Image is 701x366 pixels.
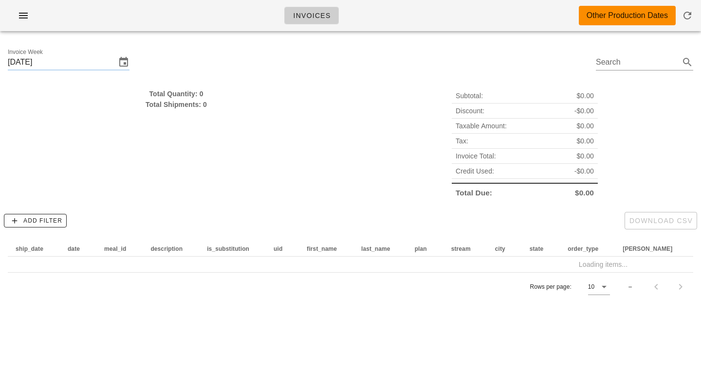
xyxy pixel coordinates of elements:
span: state [530,245,544,252]
div: Total Quantity: 0 [8,88,345,99]
span: $0.00 [576,136,594,146]
span: is_substitution [207,245,249,252]
label: Invoice Week [8,49,43,56]
span: first_name [307,245,337,252]
th: is_substitution: Not sorted. Activate to sort ascending. [199,241,266,257]
span: Invoices [293,12,331,19]
th: uid: Not sorted. Activate to sort ascending. [266,241,299,257]
span: description [150,245,183,252]
div: Rows per page: [530,273,610,301]
span: $0.00 [576,90,594,101]
span: Discount: [456,105,484,116]
div: 10 [588,282,594,291]
span: -$0.00 [574,105,594,116]
span: plan [415,245,427,252]
span: $0.00 [575,188,594,198]
span: meal_id [104,245,126,252]
th: stream: Not sorted. Activate to sort ascending. [443,241,487,257]
span: ship_date [16,245,43,252]
div: 10Rows per page: [588,279,610,295]
a: Invoices [284,7,339,24]
span: date [68,245,80,252]
span: last_name [361,245,390,252]
th: last_name: Not sorted. Activate to sort ascending. [353,241,407,257]
span: -$0.00 [574,166,594,176]
span: [PERSON_NAME] [623,245,672,252]
span: Tax: [456,136,468,146]
span: stream [451,245,471,252]
th: ship_date: Not sorted. Activate to sort ascending. [8,241,60,257]
th: city: Not sorted. Activate to sort ascending. [487,241,522,257]
th: plan: Not sorted. Activate to sort ascending. [407,241,443,257]
div: Other Production Dates [587,10,668,21]
div: Total Shipments: 0 [8,99,345,110]
th: meal_id: Not sorted. Activate to sort ascending. [96,241,143,257]
div: – [628,282,632,291]
span: Subtotal: [456,90,483,101]
span: Invoice Total: [456,151,496,161]
span: Taxable Amount: [456,121,507,131]
th: tod: Not sorted. Activate to sort ascending. [615,241,689,257]
th: date: Not sorted. Activate to sort ascending. [60,241,96,257]
th: state: Not sorted. Activate to sort ascending. [522,241,560,257]
span: uid [274,245,282,252]
th: first_name: Not sorted. Activate to sort ascending. [299,241,353,257]
th: description: Not sorted. Activate to sort ascending. [143,241,199,257]
span: $0.00 [576,121,594,131]
span: order_type [568,245,598,252]
span: Credit Used: [456,166,494,176]
span: Add Filter [8,216,62,225]
span: Total Due: [456,188,492,198]
button: Add Filter [4,214,67,227]
th: order_type: Not sorted. Activate to sort ascending. [560,241,615,257]
span: city [495,245,505,252]
span: $0.00 [576,151,594,161]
